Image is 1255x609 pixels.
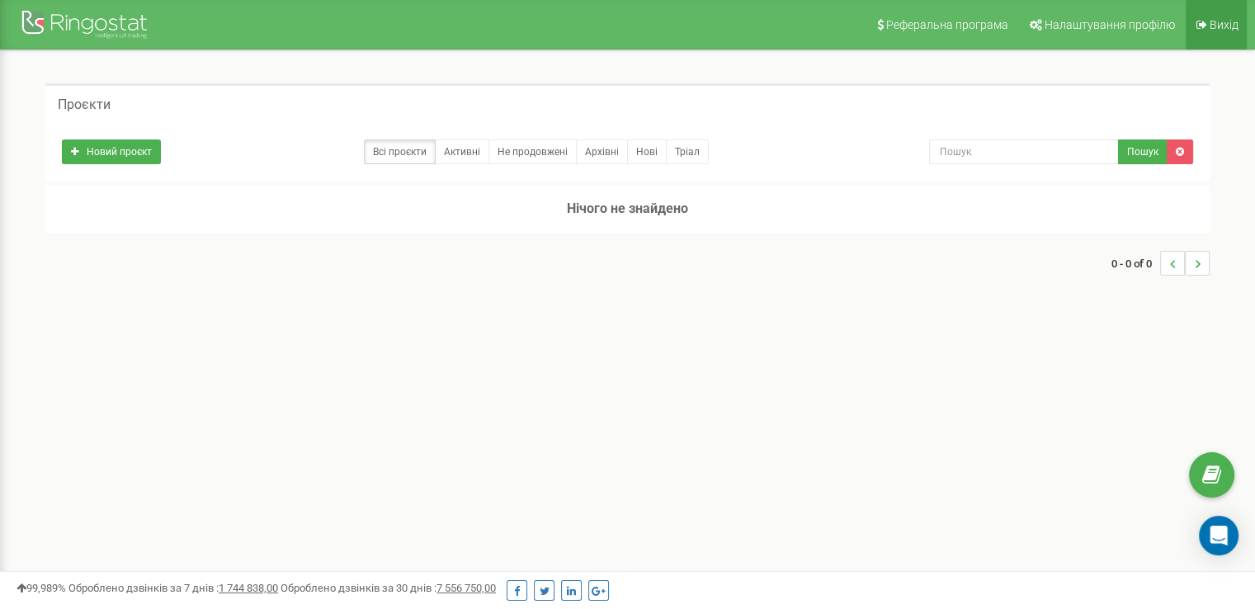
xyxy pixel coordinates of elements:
span: Оброблено дзвінків за 7 днів : [68,582,278,594]
a: Тріал [666,139,709,164]
a: Всі проєкти [364,139,436,164]
span: 0 - 0 of 0 [1111,251,1160,276]
input: Пошук [929,139,1119,164]
h5: Проєкти [58,97,111,112]
div: Open Intercom Messenger [1199,516,1238,555]
u: 7 556 750,00 [436,582,496,594]
u: 1 744 838,00 [219,582,278,594]
a: Нові [627,139,667,164]
a: Архівні [576,139,628,164]
span: Налаштування профілю [1045,18,1175,31]
span: Реферальна програма [886,18,1008,31]
a: Новий проєкт [62,139,161,164]
span: Вихід [1210,18,1238,31]
a: Активні [435,139,489,164]
span: 99,989% [17,582,66,594]
span: Оброблено дзвінків за 30 днів : [281,582,496,594]
h3: Нічого не знайдено [45,185,1210,233]
a: Не продовжені [488,139,577,164]
button: Пошук [1118,139,1168,164]
nav: ... [1111,234,1210,292]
